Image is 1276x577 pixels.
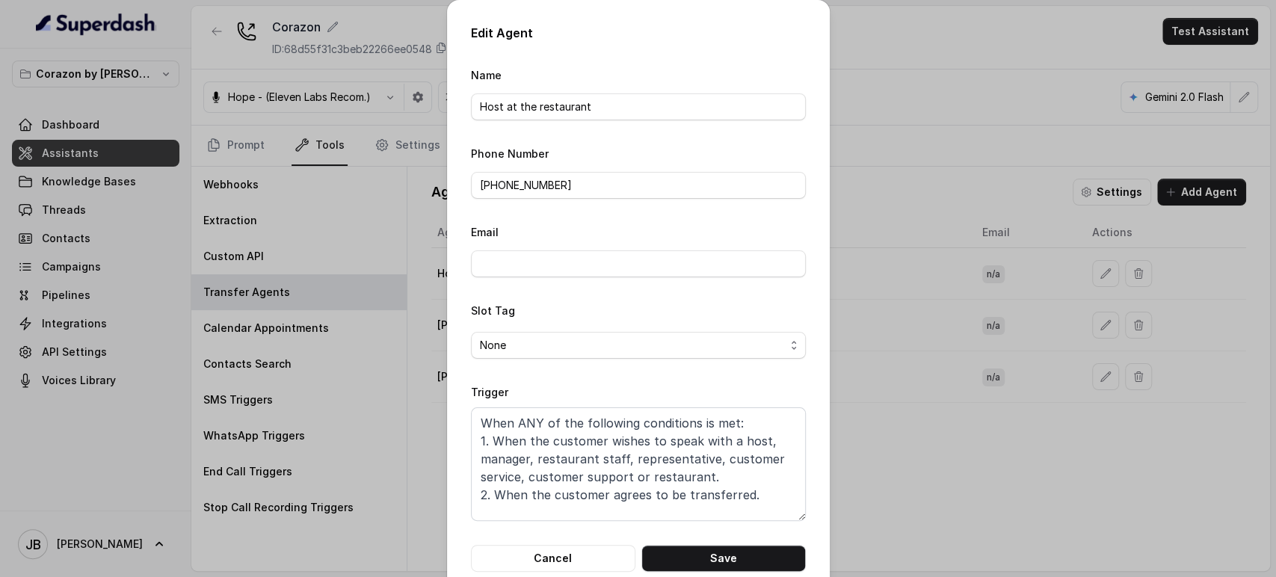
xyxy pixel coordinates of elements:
button: Cancel [471,545,635,572]
label: Slot Tag [471,304,515,317]
span: None [480,336,785,354]
label: Email [471,226,499,238]
textarea: When ANY of the following conditions is met: 1. When the customer wishes to speak with a host, ma... [471,407,806,521]
button: Save [641,545,806,572]
button: None [471,332,806,359]
label: Trigger [471,386,508,398]
label: Name [471,69,502,81]
h2: Edit Agent [471,24,806,42]
label: Phone Number [471,147,549,160]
